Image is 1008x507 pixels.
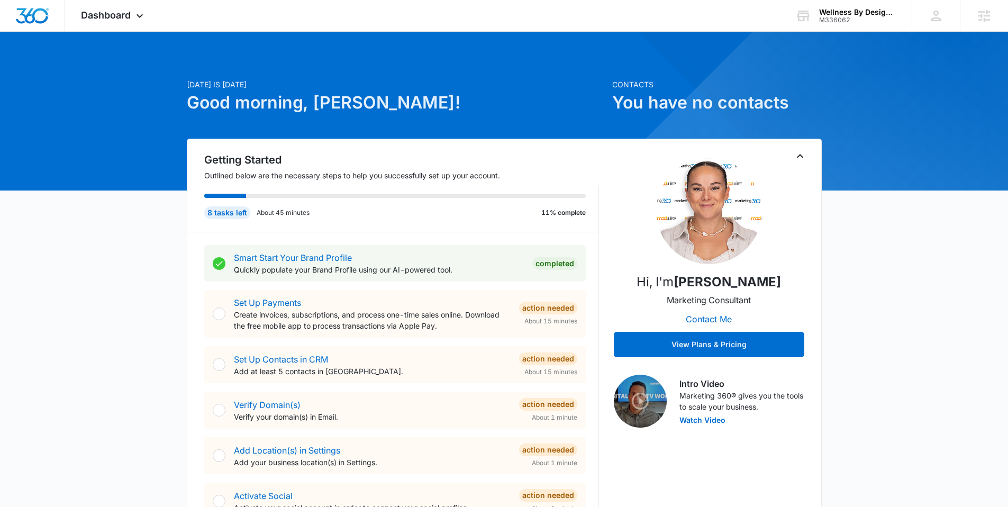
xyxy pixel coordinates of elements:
p: Contacts [612,79,822,90]
div: Completed [532,257,577,270]
p: About 45 minutes [257,208,310,218]
span: About 15 minutes [524,367,577,377]
span: About 1 minute [532,458,577,468]
h1: You have no contacts [612,90,822,115]
p: Add your business location(s) in Settings. [234,457,511,468]
p: Quickly populate your Brand Profile using our AI-powered tool. [234,264,524,275]
span: About 15 minutes [524,316,577,326]
div: Action Needed [519,398,577,411]
h2: Getting Started [204,152,599,168]
h1: Good morning, [PERSON_NAME]! [187,90,606,115]
p: [DATE] is [DATE] [187,79,606,90]
div: 8 tasks left [204,206,250,219]
span: About 1 minute [532,413,577,422]
a: Set Up Contacts in CRM [234,354,328,365]
p: Add at least 5 contacts in [GEOGRAPHIC_DATA]. [234,366,511,377]
div: Action Needed [519,302,577,314]
p: Marketing Consultant [667,294,751,306]
p: Verify your domain(s) in Email. [234,411,511,422]
a: Set Up Payments [234,297,301,308]
span: Dashboard [81,10,131,21]
p: Create invoices, subscriptions, and process one-time sales online. Download the free mobile app t... [234,309,511,331]
p: Hi, I'm [637,273,781,292]
p: Marketing 360® gives you the tools to scale your business. [679,390,804,412]
strong: [PERSON_NAME] [674,274,781,289]
button: Toggle Collapse [794,150,806,162]
img: Jordan Savage [656,158,762,264]
div: Action Needed [519,352,577,365]
button: Contact Me [675,306,742,332]
p: Outlined below are the necessary steps to help you successfully set up your account. [204,170,599,181]
a: Smart Start Your Brand Profile [234,252,352,263]
p: 11% complete [541,208,586,218]
div: Action Needed [519,443,577,456]
div: account id [819,16,896,24]
button: Watch Video [679,417,725,424]
div: Action Needed [519,489,577,502]
div: account name [819,8,896,16]
button: View Plans & Pricing [614,332,804,357]
a: Activate Social [234,491,293,501]
img: Intro Video [614,375,667,428]
a: Add Location(s) in Settings [234,445,340,456]
h3: Intro Video [679,377,804,390]
a: Verify Domain(s) [234,400,301,410]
